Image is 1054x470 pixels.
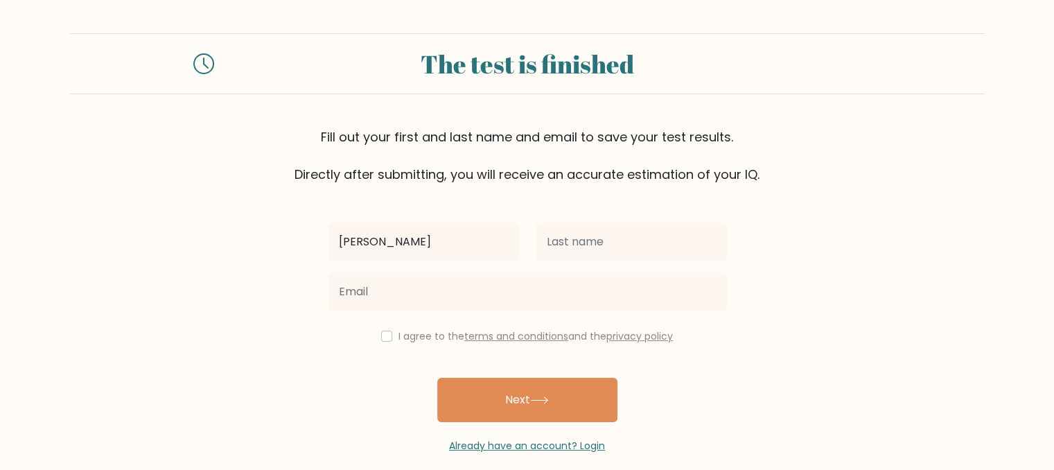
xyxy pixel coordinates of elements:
input: Email [328,272,727,311]
input: First name [328,223,519,261]
div: Fill out your first and last name and email to save your test results. Directly after submitting,... [70,128,985,184]
label: I agree to the and the [398,329,673,343]
button: Next [437,378,617,422]
a: Already have an account? Login [449,439,605,453]
a: terms and conditions [464,329,568,343]
a: privacy policy [606,329,673,343]
input: Last name [536,223,727,261]
div: The test is finished [231,45,824,82]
